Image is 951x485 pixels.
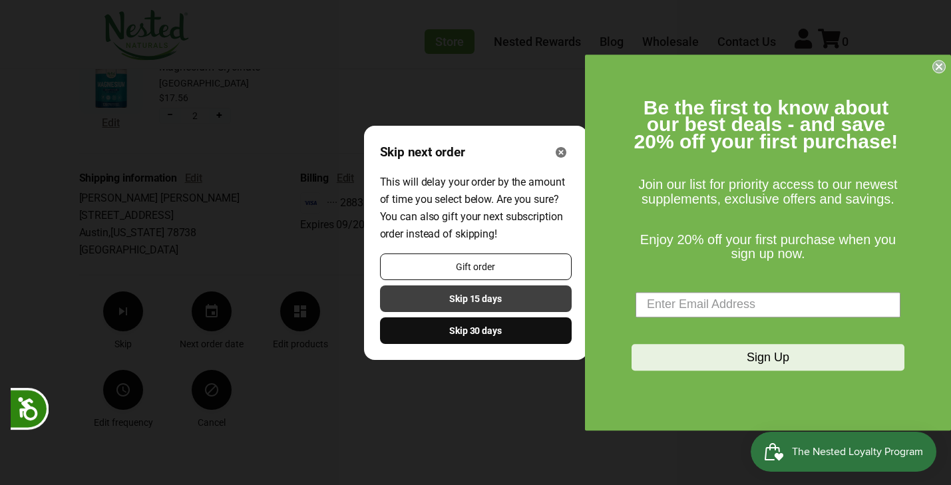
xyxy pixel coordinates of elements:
[380,285,572,312] button: Skip 15 days
[20,82,226,128] div: We're currently OFLINE, but if you fill out the form below - we will get back to as soon as possi...
[634,96,898,152] span: Be the first to know about our best deals - and save 20% off your first purchase!
[20,53,226,82] div: Hello!
[380,253,572,280] button: Gift next subscription order instead
[638,178,897,207] span: Join our list for priority access to our newest supplements, exclusive offers and savings.
[585,55,951,430] div: FLYOUT Form
[380,176,565,240] span: This will delay your order by the amount of time you select below. Are you sure?
[456,259,495,274] span: Gift order
[380,143,465,162] span: Skip next order
[640,232,896,261] span: Enjoy 20% off your first purchase when you sign up now.
[751,432,938,472] iframe: Button to open loyalty program pop-up
[550,142,572,163] button: Close
[636,292,900,317] input: Enter Email Address
[449,291,502,306] span: Skip 15 days
[380,317,572,344] button: Skip 30 days
[932,60,946,73] button: Close dialog
[632,344,904,371] button: Sign Up
[380,210,563,240] span: You can also gift your next subscription order instead of skipping!
[449,323,502,338] span: Skip 30 days
[20,20,210,39] div: Shop name
[20,40,210,53] div: Offline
